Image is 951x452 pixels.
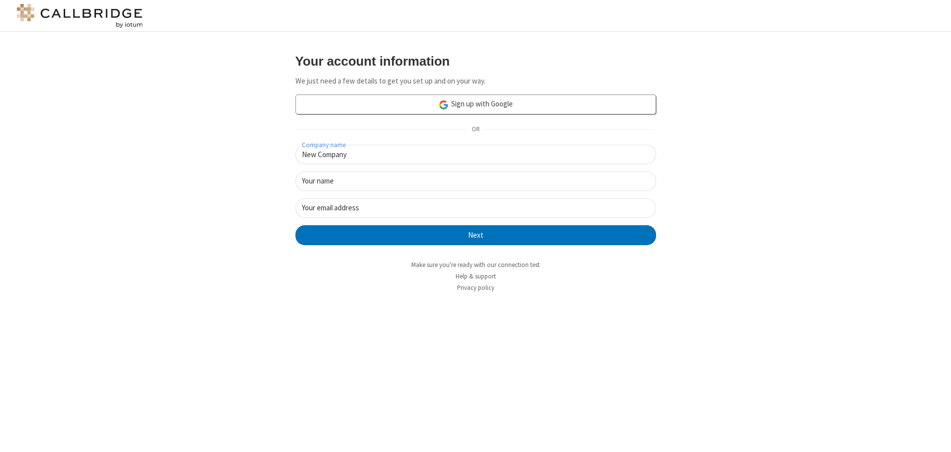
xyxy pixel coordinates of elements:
h3: Your account information [295,54,656,68]
img: google-icon.png [438,99,449,110]
input: Your name [295,172,656,191]
img: logo@2x.png [15,4,144,28]
button: Next [295,225,656,245]
p: We just need a few details to get you set up and on your way. [295,76,656,87]
span: OR [468,123,483,137]
a: Privacy policy [457,283,494,292]
input: Company name [295,145,656,164]
a: Help & support [456,272,496,280]
a: Make sure you're ready with our connection test [411,261,540,269]
input: Your email address [295,198,656,218]
a: Sign up with Google [295,94,656,114]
